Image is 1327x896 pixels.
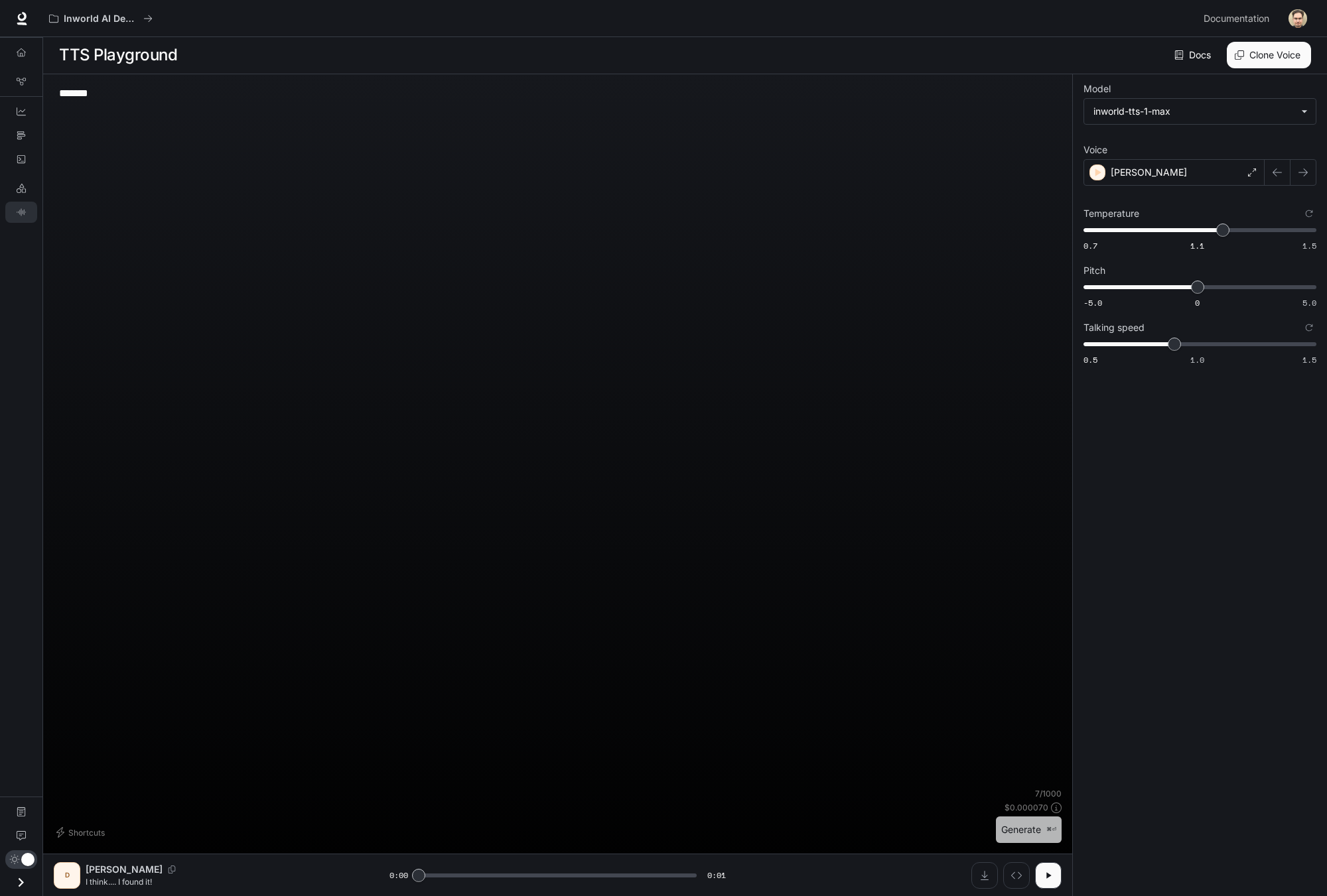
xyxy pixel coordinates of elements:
button: Shortcuts [54,822,110,843]
span: Documentation [1204,11,1269,27]
button: Clone Voice [1227,42,1311,68]
h1: TTS Playground [59,42,177,68]
a: Traces [5,125,37,146]
p: Voice [1083,145,1107,155]
button: All workspaces [43,5,159,32]
a: Dashboards [5,101,37,122]
div: inworld-tts-1-max [1084,99,1316,124]
img: User avatar [1289,9,1307,28]
a: TTS Playground [5,202,37,223]
span: 0 [1195,297,1200,308]
button: Open drawer [6,869,36,896]
a: Docs [1172,42,1216,68]
button: Reset to default [1302,320,1316,335]
a: Feedback [5,825,37,846]
a: Logs [5,149,37,170]
div: D [56,865,78,886]
button: Inspect [1003,862,1030,889]
p: Inworld AI Demos [64,13,138,25]
p: 7 / 1000 [1035,788,1062,799]
button: User avatar [1285,5,1311,32]
span: Dark mode toggle [21,852,35,866]
a: LLM Playground [5,178,37,199]
div: inworld-tts-1-max [1093,105,1294,118]
p: $ 0.000070 [1005,802,1048,813]
span: 1.5 [1302,240,1316,251]
p: [PERSON_NAME] [1111,166,1187,179]
a: Overview [5,42,37,63]
span: 0:01 [707,869,726,882]
p: Model [1083,84,1111,94]
span: 0.7 [1083,240,1097,251]
button: Copy Voice ID [163,865,181,873]
p: ⌘⏎ [1046,826,1056,834]
button: Reset to default [1302,206,1316,221]
span: 0:00 [389,869,408,882]
p: Pitch [1083,266,1105,275]
span: 1.0 [1190,354,1204,365]
p: [PERSON_NAME] [86,863,163,876]
span: 1.5 [1302,354,1316,365]
span: 1.1 [1190,240,1204,251]
span: 0.5 [1083,354,1097,365]
a: Documentation [5,801,37,822]
span: 5.0 [1302,297,1316,308]
a: Documentation [1198,5,1279,32]
a: Graph Registry [5,71,37,92]
button: Download audio [971,862,998,889]
span: -5.0 [1083,297,1102,308]
p: Talking speed [1083,323,1145,332]
p: I think.... I found it! [86,876,358,887]
button: Generate⌘⏎ [996,816,1062,844]
p: Temperature [1083,209,1139,218]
